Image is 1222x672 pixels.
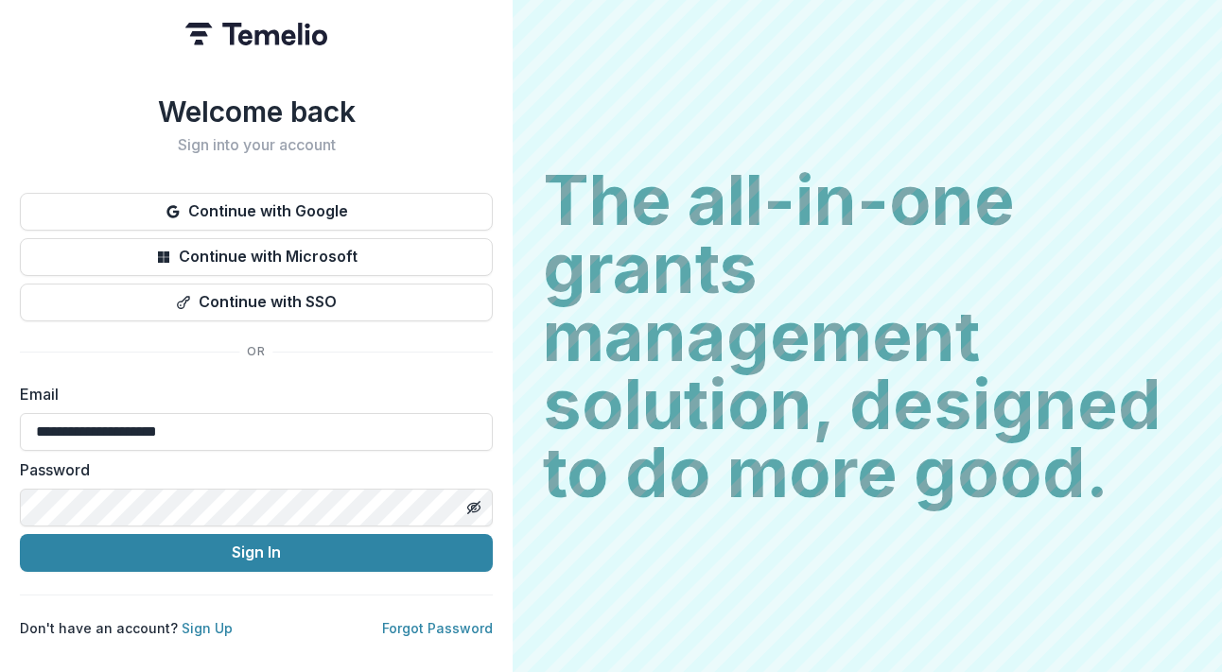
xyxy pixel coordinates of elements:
[20,193,493,231] button: Continue with Google
[20,95,493,129] h1: Welcome back
[20,136,493,154] h2: Sign into your account
[20,618,233,638] p: Don't have an account?
[382,620,493,636] a: Forgot Password
[20,534,493,572] button: Sign In
[182,620,233,636] a: Sign Up
[20,284,493,321] button: Continue with SSO
[20,383,481,405] label: Email
[20,458,481,481] label: Password
[185,23,327,45] img: Temelio
[20,238,493,276] button: Continue with Microsoft
[459,492,489,523] button: Toggle password visibility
